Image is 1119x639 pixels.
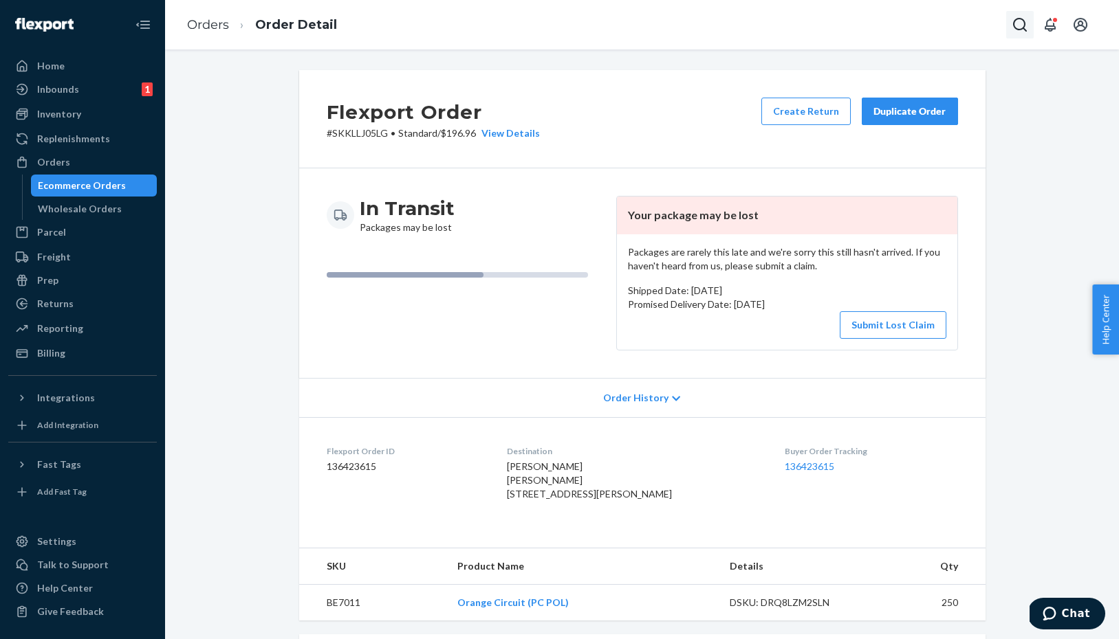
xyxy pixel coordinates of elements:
th: Qty [870,548,986,585]
span: Standard [398,127,437,139]
dt: Destination [507,445,763,457]
a: Reporting [8,317,157,339]
span: • [391,127,395,139]
a: Prep [8,269,157,291]
ol: breadcrumbs [176,5,348,45]
button: Help Center [1092,284,1119,355]
th: Product Name [446,548,719,585]
div: Fast Tags [37,458,81,471]
button: Open notifications [1036,11,1064,38]
a: Freight [8,246,157,268]
a: Add Integration [8,414,157,436]
a: Home [8,55,157,77]
th: SKU [299,548,447,585]
div: Freight [37,250,71,264]
a: Order Detail [255,17,337,32]
div: 1 [142,82,153,96]
span: [PERSON_NAME] [PERSON_NAME] [STREET_ADDRESS][PERSON_NAME] [507,460,672,500]
dt: Flexport Order ID [327,445,486,457]
dd: 136423615 [327,460,486,473]
div: Replenishments [37,132,110,146]
a: Parcel [8,221,157,243]
div: Settings [37,535,76,548]
button: Duplicate Order [862,98,958,125]
a: Wholesale Orders [31,198,157,220]
a: 136423615 [785,460,834,472]
div: Prep [37,273,58,287]
p: Shipped Date: [DATE] [628,284,946,298]
a: Orders [187,17,229,32]
div: Billing [37,346,65,360]
a: Ecommerce Orders [31,175,157,197]
div: Wholesale Orders [38,202,122,216]
div: Add Integration [37,419,98,431]
div: Ecommerce Orders [38,179,126,192]
a: Orders [8,151,157,173]
button: Open account menu [1067,11,1094,38]
p: Promised Delivery Date: [DATE] [628,298,946,311]
a: Returns [8,293,157,315]
a: Settings [8,530,157,552]
th: Details [719,548,870,585]
div: Give Feedback [37,605,104,618]
td: 250 [870,584,986,620]
button: Create Return [761,98,851,125]
button: View Details [476,126,540,140]
a: Billing [8,342,157,364]
div: Add Fast Tag [37,486,87,497]
p: Packages are rarely this late and we're sorry this still hasn't arrived. If you haven't heard fro... [628,245,946,273]
div: Duplicate Order [873,104,946,118]
button: Fast Tags [8,453,157,475]
div: Reporting [37,322,83,335]
div: Parcel [37,225,66,239]
div: Integrations [37,391,95,405]
div: Inbounds [37,82,79,96]
a: Help Center [8,577,157,599]
button: Give Feedback [8,601,157,623]
header: Your package may be lost [617,197,957,234]
div: DSKU: DRQ8LZM2SLN [730,596,859,609]
a: Orange Circuit (PC POL) [457,596,569,608]
td: BE7011 [299,584,447,620]
a: Add Fast Tag [8,481,157,503]
button: Integrations [8,387,157,409]
button: Talk to Support [8,554,157,576]
div: Returns [37,297,74,311]
div: Inventory [37,107,81,121]
dt: Buyer Order Tracking [785,445,958,457]
div: Talk to Support [37,558,109,572]
button: Open Search Box [1006,11,1034,38]
button: Close Navigation [129,11,157,38]
button: Submit Lost Claim [840,311,946,339]
a: Replenishments [8,128,157,150]
img: Flexport logo [15,18,74,32]
h2: Flexport Order [327,98,540,126]
div: Home [37,59,65,73]
h3: In Transit [360,196,455,221]
a: Inventory [8,103,157,125]
div: Orders [37,155,70,169]
span: Order History [603,391,669,405]
div: Help Center [37,581,93,595]
iframe: Opens a widget where you can chat to one of our agents [1030,598,1105,632]
a: Inbounds1 [8,78,157,100]
p: # SKKLLJ05LG / $196.96 [327,126,540,140]
div: Packages may be lost [360,196,455,234]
